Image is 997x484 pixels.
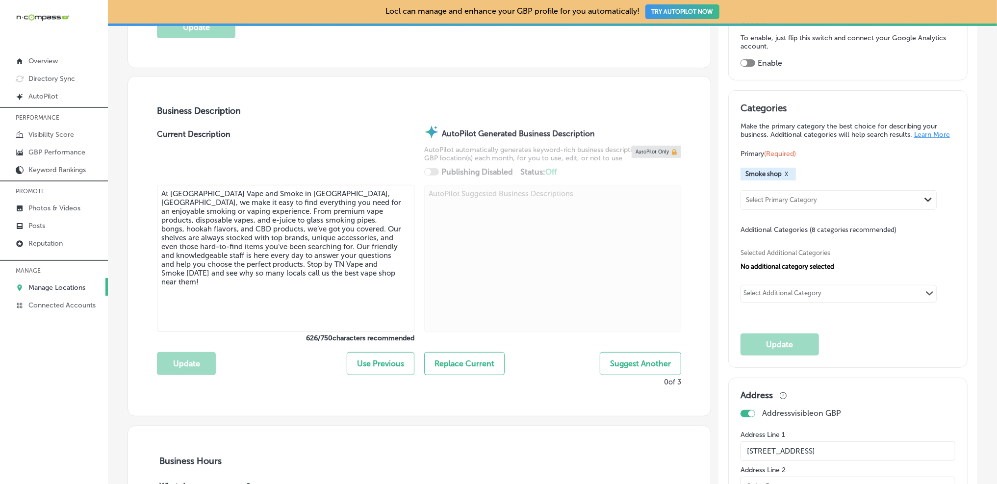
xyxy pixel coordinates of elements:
[741,333,819,356] button: Update
[442,129,595,138] strong: AutoPilot Generated Business Description
[16,13,70,22] img: 660ab0bf-5cc7-4cb8-ba1c-48b5ae0f18e60NCTV_CLogo_TV_Black_-500x88.png
[746,196,817,204] div: Select Primary Category
[28,92,58,101] p: AutoPilot
[424,125,439,139] img: autopilot-icon
[424,352,505,375] button: Replace Current
[741,249,948,256] span: Selected Additional Categories
[741,263,834,270] span: No additional category selected
[758,58,782,68] label: Enable
[28,57,58,65] p: Overview
[741,102,955,117] h3: Categories
[157,129,230,185] label: Current Description
[762,408,841,418] p: Address visible on GBP
[743,289,821,301] div: Select Additional Category
[28,166,86,174] p: Keyword Rankings
[157,105,681,116] h3: Business Description
[157,16,235,38] button: Update
[28,130,74,139] p: Visibility Score
[28,283,85,292] p: Manage Locations
[28,301,96,309] p: Connected Accounts
[645,4,719,19] button: TRY AUTOPILOT NOW
[664,378,681,386] p: 0 of 3
[741,226,896,234] span: Additional Categories
[157,334,414,342] label: 626 / 750 characters recommended
[741,150,796,158] span: Primary
[157,456,681,466] h3: Business Hours
[741,431,955,439] label: Address Line 1
[28,222,45,230] p: Posts
[741,466,955,474] label: Address Line 2
[741,390,773,401] h3: Address
[600,352,681,375] button: Suggest Another
[347,352,414,375] button: Use Previous
[764,150,796,158] span: (Required)
[157,352,216,375] button: Update
[157,185,414,332] textarea: At [GEOGRAPHIC_DATA] Vape and Smoke in [GEOGRAPHIC_DATA], [GEOGRAPHIC_DATA], we make it easy to f...
[810,225,896,234] span: (8 categories recommended)
[782,170,791,178] button: X
[914,130,950,139] a: Learn More
[28,239,63,248] p: Reputation
[28,204,80,212] p: Photos & Videos
[28,75,75,83] p: Directory Sync
[741,122,955,139] p: Make the primary category the best choice for describing your business. Additional categories wil...
[28,148,85,156] p: GBP Performance
[741,441,955,461] input: Street Address Line 1
[745,170,782,178] span: Smoke shop
[741,34,955,51] p: To enable, just flip this switch and connect your Google Analytics account.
